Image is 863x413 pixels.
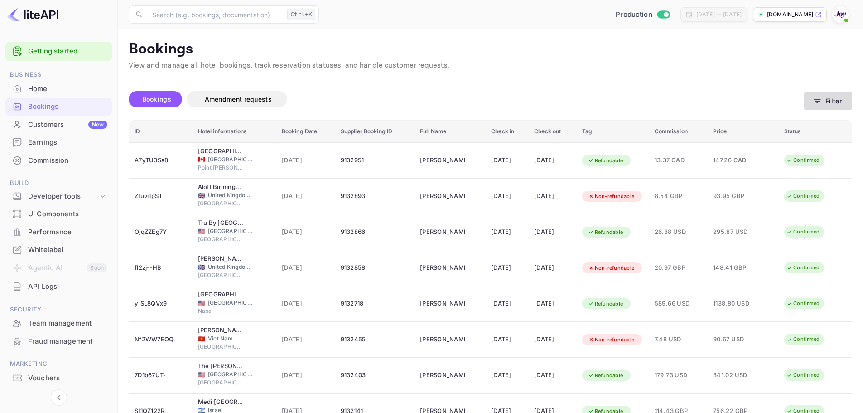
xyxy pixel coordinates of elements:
div: Team management [5,315,112,332]
span: 20.97 GBP [655,263,702,273]
div: Non-refundable [582,334,641,345]
span: Viet Nam [198,336,205,342]
span: [DATE] [282,155,330,165]
span: Marketing [5,359,112,369]
th: Full Name [415,121,486,143]
span: [GEOGRAPHIC_DATA] [198,343,243,351]
span: Security [5,305,112,315]
div: Confirmed [781,334,825,345]
span: 90.67 USD [713,335,758,345]
span: 179.73 USD [655,370,702,380]
div: Non-refundable [582,191,641,202]
div: Team management [28,318,107,329]
span: United Kingdom of [GEOGRAPHIC_DATA] and [GEOGRAPHIC_DATA] [208,263,253,271]
span: [GEOGRAPHIC_DATA] [198,235,243,243]
div: Commission [5,152,112,170]
span: [DATE] [282,263,330,273]
div: Refundable [582,155,629,166]
th: Hotel informations [193,121,276,143]
div: Switch to Sandbox mode [612,10,673,20]
div: Penny Lane [420,261,465,275]
div: A7yTU3Ss8 [135,153,187,168]
div: [DATE] [491,153,523,168]
div: Customers [28,120,107,130]
a: CustomersNew [5,116,112,133]
div: Fraud management [28,336,107,347]
div: Muong Thanh Grand Sai Gon Centre Hotel [198,326,243,335]
div: Refundable [582,298,629,310]
span: [GEOGRAPHIC_DATA] [198,199,243,208]
th: ID [129,121,193,143]
div: Whitelabel [28,245,107,255]
div: Earnings [28,137,107,148]
button: Filter [804,92,852,110]
div: 9132403 [341,368,409,383]
div: [DATE] [534,153,571,168]
div: New [88,121,107,129]
span: [DATE] [282,191,330,201]
div: Performance [5,224,112,241]
div: [DATE] [491,225,523,239]
th: Check in [486,121,529,143]
span: Point [PERSON_NAME] [198,164,243,172]
th: Supplier Booking ID [335,121,415,143]
p: Bookings [129,40,852,58]
span: United Kingdom of Great Britain and Northern Ireland [198,264,205,270]
a: API Logs [5,278,112,295]
div: Bookings [5,98,112,116]
span: [GEOGRAPHIC_DATA] [208,299,253,307]
span: 26.88 USD [655,227,702,237]
div: [DATE] [534,332,571,347]
div: OjqZZEg7Y [135,225,187,239]
div: UI Components [5,205,112,223]
span: [GEOGRAPHIC_DATA] [208,370,253,379]
div: 9132893 [341,189,409,204]
div: 9132951 [341,153,409,168]
div: 9132866 [341,225,409,239]
span: [GEOGRAPHIC_DATA] [198,271,243,279]
th: Commission [649,121,708,143]
span: 148.41 GBP [713,263,758,273]
span: 8.54 GBP [655,191,702,201]
div: Nf2WW7EOQ [135,332,187,347]
span: 841.02 USD [713,370,758,380]
div: Confirmed [781,226,825,238]
span: Production [616,10,652,20]
div: 9132858 [341,261,409,275]
span: [GEOGRAPHIC_DATA] [208,227,253,235]
th: Booking Date [276,121,335,143]
span: Build [5,178,112,188]
div: Home [5,80,112,98]
div: [DATE] [491,296,523,311]
span: United States of America [198,228,205,234]
div: Home [28,84,107,94]
input: Search (e.g. bookings, documentation) [147,5,284,24]
span: Viet Nam [208,335,253,343]
div: [DATE] [534,368,571,383]
div: [DATE] [491,332,523,347]
div: Refundable [582,227,629,238]
div: Vouchers [28,373,107,384]
p: [DOMAIN_NAME] [767,10,813,19]
div: Medi Terre Boutique Hotel - By Saida Hotels [198,398,243,407]
span: [GEOGRAPHIC_DATA] [198,379,243,387]
a: Fraud management [5,333,112,350]
div: Hampton Inn by Hilton Sarnia/Point Edward [198,147,243,156]
div: Non-refundable [582,262,641,274]
div: [DATE] [491,261,523,275]
div: [DATE] [534,189,571,204]
span: United States of America [198,372,205,378]
div: Troy Fister [420,332,465,347]
div: Whitelabel [5,241,112,259]
span: [DATE] [282,299,330,309]
div: Fraud management [5,333,112,350]
div: [DATE] [491,189,523,204]
a: Team management [5,315,112,331]
th: Check out [529,121,576,143]
div: Napa Valley Marriott Hotel & Spa [198,290,243,299]
div: Developer tools [5,189,112,204]
div: [DATE] [534,261,571,275]
div: Ctrl+K [287,9,315,20]
div: [DATE] [534,296,571,311]
div: Commission [28,155,107,166]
